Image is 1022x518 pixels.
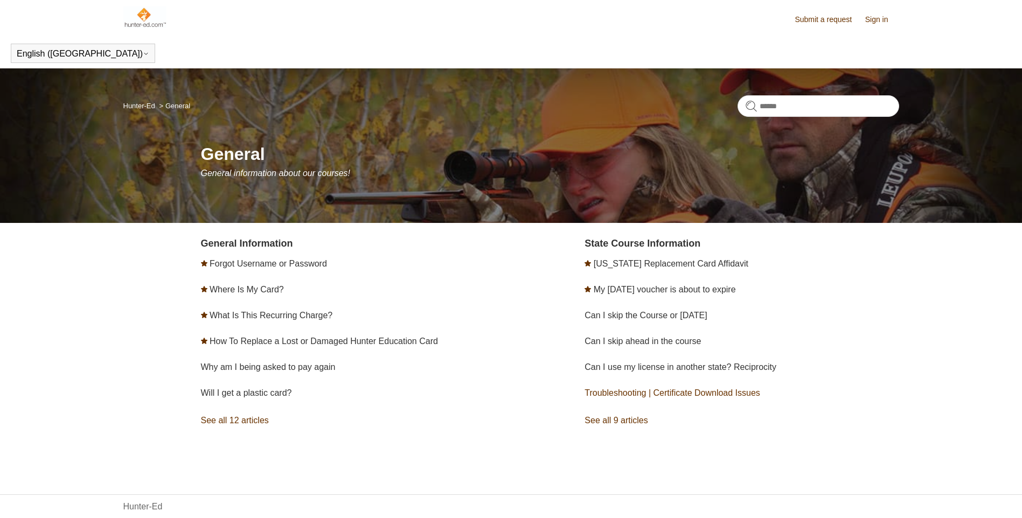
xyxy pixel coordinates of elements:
[210,337,438,346] a: How To Replace a Lost or Damaged Hunter Education Card
[210,311,332,320] a: What Is This Recurring Charge?
[123,500,163,513] a: Hunter-Ed
[201,286,207,292] svg: Promoted article
[201,338,207,344] svg: Promoted article
[201,362,336,372] a: Why am I being asked to pay again
[585,362,776,372] a: Can I use my license in another state? Reciprocity
[201,388,292,397] a: Will I get a plastic card?
[201,312,207,318] svg: Promoted article
[17,49,149,59] button: English ([GEOGRAPHIC_DATA])
[585,337,701,346] a: Can I skip ahead in the course
[585,238,700,249] a: State Course Information
[585,286,591,292] svg: Promoted article
[738,95,899,117] input: Search
[585,311,707,320] a: Can I skip the Course or [DATE]
[865,14,899,25] a: Sign in
[795,14,863,25] a: Submit a request
[585,388,760,397] a: Troubleshooting | Certificate Download Issues
[201,167,899,180] p: General information about our courses!
[201,260,207,267] svg: Promoted article
[594,259,748,268] a: [US_STATE] Replacement Card Affidavit
[594,285,736,294] a: My [DATE] voucher is about to expire
[210,259,327,268] a: Forgot Username or Password
[201,406,515,435] a: See all 12 articles
[585,260,591,267] svg: Promoted article
[201,141,899,167] h1: General
[210,285,284,294] a: Where Is My Card?
[201,238,293,249] a: General Information
[123,102,157,110] li: Hunter-Ed
[585,406,899,435] a: See all 9 articles
[157,102,190,110] li: General
[123,102,155,110] a: Hunter-Ed
[123,6,167,28] img: Hunter-Ed Help Center home page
